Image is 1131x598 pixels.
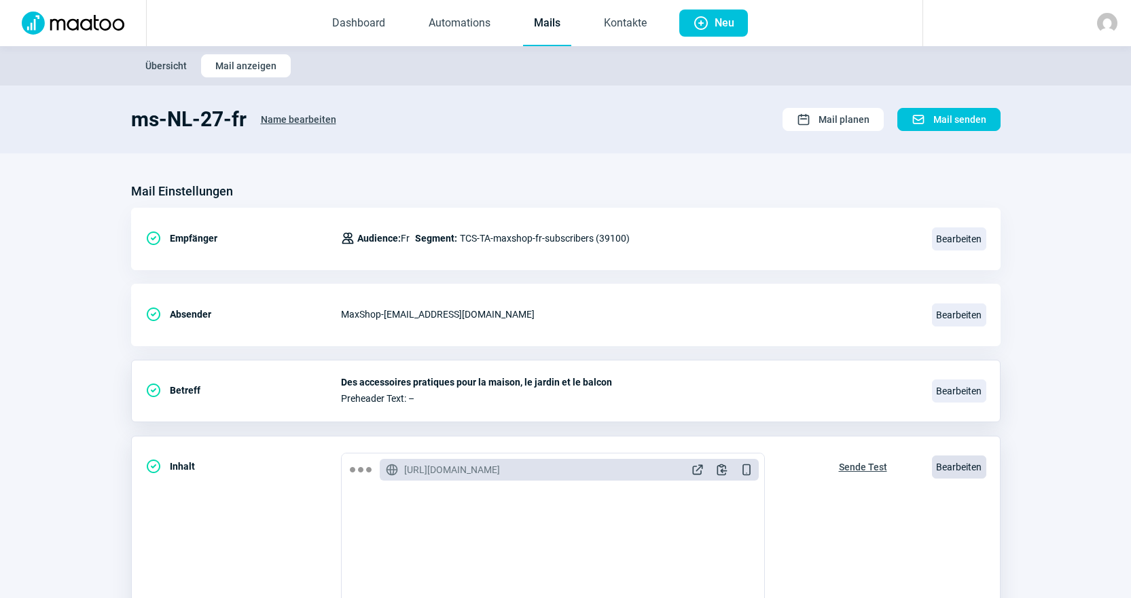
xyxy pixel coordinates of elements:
button: Übersicht [131,54,201,77]
a: Automations [418,1,501,46]
h1: ms-NL-27-fr [131,107,247,132]
span: Name bearbeiten [261,109,336,130]
div: Absender [145,301,341,328]
span: Mail planen [819,109,869,130]
button: Sende Test [825,453,901,479]
div: Betreff [145,377,341,404]
div: Inhalt [145,453,341,480]
button: Neu [679,10,748,37]
img: Logo [14,12,132,35]
button: Name bearbeiten [247,107,351,132]
span: Segment: [415,230,457,246]
a: Mails [523,1,571,46]
span: Bearbeiten [932,303,986,326]
span: Mail senden [933,109,986,130]
h3: Mail Einstellungen [131,181,233,202]
span: Mail anzeigen [215,55,276,77]
a: Dashboard [321,1,396,46]
div: Empfänger [145,225,341,252]
span: Sende Test [839,456,887,478]
span: Audience: [357,233,401,244]
div: TCS-TA-maxshop-fr-subscribers (39100) [341,225,630,252]
span: Bearbeiten [932,227,986,250]
span: [URL][DOMAIN_NAME] [404,463,500,476]
img: avatar [1097,13,1117,33]
span: Fr [357,230,410,246]
span: Bearbeiten [932,379,986,403]
button: Mail anzeigen [201,54,291,77]
button: Mail planen [783,108,884,131]
button: Mail senden [897,108,1001,131]
span: Übersicht [145,55,187,77]
div: MaxShop - [EMAIL_ADDRESS][DOMAIN_NAME] [341,301,916,328]
span: Bearbeiten [932,455,986,479]
span: Neu [715,10,734,37]
a: Kontakte [593,1,658,46]
span: Des accessoires pratiques pour la maison, le jardin et le balcon [341,377,916,388]
span: Preheader Text: – [341,393,916,404]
